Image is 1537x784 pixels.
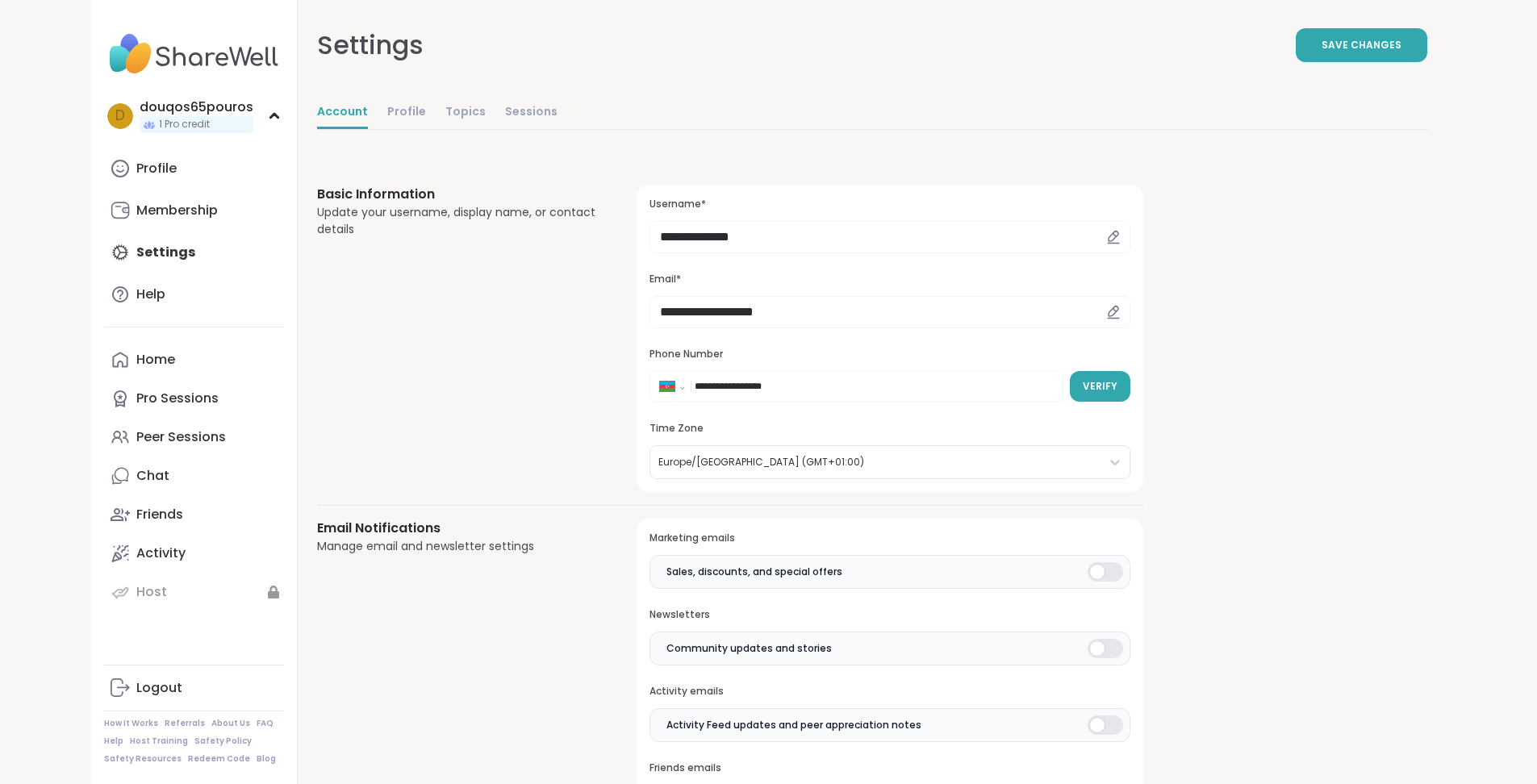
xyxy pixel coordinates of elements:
[104,573,284,611] a: Host
[666,641,832,656] span: Community updates and stories
[140,98,253,116] div: douqos65pouros
[159,118,210,131] span: 1 Pro credit
[188,753,250,765] a: Redeem Code
[445,97,486,129] a: Topics
[1070,371,1130,402] button: Verify
[387,97,426,129] a: Profile
[649,348,1130,361] h3: Phone Number
[136,286,165,303] div: Help
[317,519,599,538] h3: Email Notifications
[104,718,158,729] a: How It Works
[104,736,123,747] a: Help
[136,202,218,219] div: Membership
[104,753,182,765] a: Safety Resources
[505,97,558,129] a: Sessions
[136,679,182,697] div: Logout
[104,534,284,573] a: Activity
[136,544,186,562] div: Activity
[1083,379,1117,394] span: Verify
[104,495,284,534] a: Friends
[317,538,599,555] div: Manage email and newsletter settings
[649,608,1130,622] h3: Newsletters
[649,422,1130,436] h3: Time Zone
[1322,38,1401,52] span: Save Changes
[104,669,284,707] a: Logout
[136,351,175,369] div: Home
[317,97,368,129] a: Account
[1296,28,1427,62] button: Save Changes
[104,275,284,314] a: Help
[649,685,1130,699] h3: Activity emails
[136,160,177,177] div: Profile
[104,340,284,379] a: Home
[649,761,1130,775] h3: Friends emails
[257,718,274,729] a: FAQ
[211,718,250,729] a: About Us
[104,26,284,82] img: ShareWell Nav Logo
[136,506,183,523] div: Friends
[317,185,599,204] h3: Basic Information
[194,736,252,747] a: Safety Policy
[257,753,276,765] a: Blog
[317,204,599,238] div: Update your username, display name, or contact details
[104,457,284,495] a: Chat
[104,191,284,230] a: Membership
[115,106,125,127] span: d
[104,379,284,418] a: Pro Sessions
[104,149,284,188] a: Profile
[649,273,1130,286] h3: Email*
[136,428,226,446] div: Peer Sessions
[136,390,219,407] div: Pro Sessions
[649,198,1130,211] h3: Username*
[130,736,188,747] a: Host Training
[649,532,1130,545] h3: Marketing emails
[317,26,424,65] div: Settings
[136,467,169,485] div: Chat
[136,583,167,601] div: Host
[165,718,205,729] a: Referrals
[666,718,921,732] span: Activity Feed updates and peer appreciation notes
[104,418,284,457] a: Peer Sessions
[666,565,842,579] span: Sales, discounts, and special offers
